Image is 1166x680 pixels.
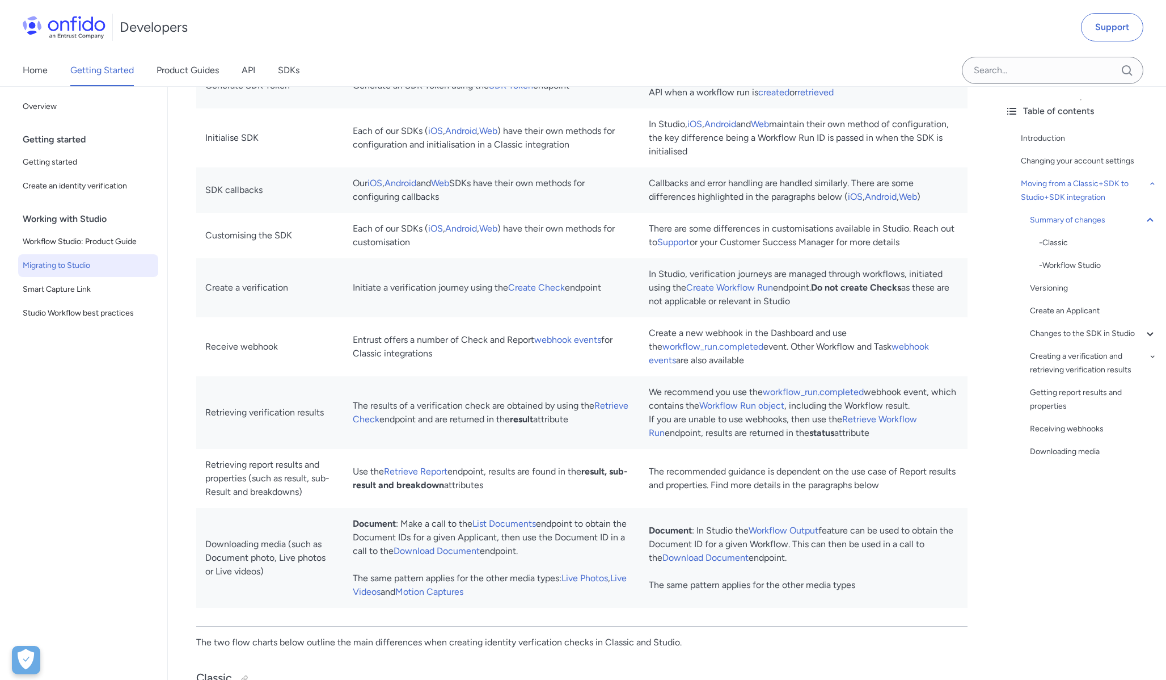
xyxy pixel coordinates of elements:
[344,108,640,167] td: Each of our SDKs ( , , ) have their own methods for configuration and initialisation in a Classic...
[1030,445,1157,459] a: Downloading media
[1030,350,1157,377] a: Creating a verification and retrieving verification results
[445,223,477,234] a: Android
[353,400,628,425] a: Retrieve Check
[649,525,692,536] strong: Document
[1030,304,1157,318] div: Create an Applicant
[23,156,154,169] span: Getting started
[23,235,154,249] span: Workflow Studio: Product Guide
[1039,259,1157,272] div: - Workflow Studio
[811,282,901,293] strong: Do not create Checks
[1039,236,1157,250] div: - Classic
[640,508,968,608] td: : In Studio the feature can be used to obtain the Document ID for a given Workflow. This can then...
[1081,13,1143,41] a: Support
[640,213,968,258] td: There are some differences in customisations available in Studio. Reach out to or your Customer S...
[196,167,344,213] td: SDK callbacks
[687,119,702,129] a: iOS
[196,376,344,449] td: Retrieving verification results
[428,223,443,234] a: iOS
[510,414,533,425] strong: result
[534,334,601,345] a: webhook events
[1030,422,1157,436] a: Receiving webhooks
[196,317,344,376] td: Receive webhook
[758,87,789,98] a: created
[23,283,154,296] span: Smart Capture Link
[428,125,443,136] a: iOS
[962,57,1143,84] input: Onfido search input field
[640,449,968,508] td: The recommended guidance is dependent on the use case of Report results and properties. Find more...
[18,278,158,301] a: Smart Capture Link
[763,387,864,397] a: workflow_run.completed
[431,178,449,188] a: Web
[344,167,640,213] td: Our , and SDKs have their own methods for configuring callbacks
[12,646,40,674] button: Open Preferences
[120,18,188,36] h1: Developers
[848,191,863,202] a: iOS
[1039,259,1157,272] a: -Workflow Studio
[508,282,565,293] a: Create Check
[1005,104,1157,118] div: Table of contents
[196,258,344,317] td: Create a verification
[662,552,749,563] a: Download Document
[344,376,640,449] td: The results of a verification check are obtained by using the endpoint and are returned in the at...
[344,258,640,317] td: Initiate a verification journey using the endpoint
[472,518,536,529] a: List Documents
[196,213,344,258] td: Customising the SDK
[394,545,480,556] a: Download Document
[196,636,968,649] p: The two flow charts below outline the main differences when creating identity verfication checks ...
[385,178,416,188] a: Android
[445,125,477,136] a: Android
[12,646,40,674] div: Cookie Preferences
[18,230,158,253] a: Workflow Studio: Product Guide
[489,80,533,91] a: SDK Token
[865,191,897,202] a: Android
[344,508,640,608] td: : Make a call to the endpoint to obtain the Document IDs for a given Applicant, then use the Docu...
[18,302,158,325] a: Studio Workflow best practices
[18,254,158,277] a: Migrating to Studio
[18,175,158,198] a: Create an identity verification
[1021,154,1157,168] a: Changing your account settings
[23,100,154,114] span: Overview
[196,508,344,608] td: Downloading media (such as Document photo, Live photos or Live videos)
[1030,213,1157,227] a: Summary of changes
[749,525,818,536] a: Workflow Output
[23,128,163,151] div: Getting started
[23,179,154,193] span: Create an identity verification
[797,87,834,98] a: retrieved
[649,414,917,438] a: Retrieve Workflow Run
[23,259,154,272] span: Migrating to Studio
[1039,236,1157,250] a: -Classic
[70,54,134,86] a: Getting Started
[242,54,255,86] a: API
[657,237,690,247] a: Support
[640,108,968,167] td: In Studio, , and maintain their own method of configuration, the key difference being a Workflow ...
[751,119,769,129] a: Web
[196,108,344,167] td: Initialise SDK
[23,54,48,86] a: Home
[1030,282,1157,295] a: Versioning
[367,178,382,188] a: iOS
[23,208,163,230] div: Working with Studio
[640,258,968,317] td: In Studio, verification journeys are managed through workflows, initiated using the endpoint. as ...
[1030,386,1157,413] div: Getting report results and properties
[1030,327,1157,341] a: Changes to the SDK in Studio
[809,427,834,438] strong: status
[1021,177,1157,204] a: Moving from a Classic+SDK to Studio+SDK integration
[278,54,299,86] a: SDKs
[353,573,627,597] a: Live Videos
[640,167,968,213] td: Callbacks and error handling are handled similarly. There are some differences highlighted in the...
[479,125,497,136] a: Web
[899,191,917,202] a: Web
[23,16,105,39] img: Onfido Logo
[23,307,154,320] span: Studio Workflow best practices
[704,119,736,129] a: Android
[344,449,640,508] td: Use the endpoint, results are found in the attributes
[662,341,763,352] a: workflow_run.completed
[18,151,158,174] a: Getting started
